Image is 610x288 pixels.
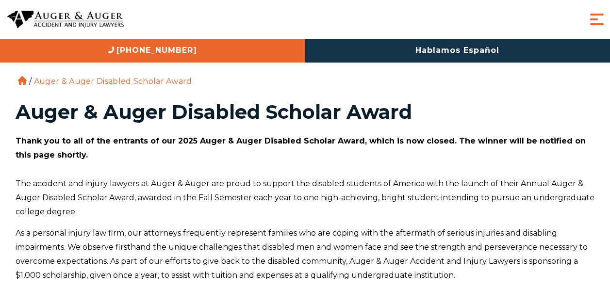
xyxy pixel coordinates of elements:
button: Menu [587,10,607,29]
h1: Auger & Auger Disabled Scholar Award [16,102,595,122]
p: The accident and injury lawyers at Auger & Auger are proud to support the disabled students of Am... [16,177,595,219]
img: Auger & Auger Accident and Injury Lawyers Logo [7,11,124,29]
a: Home [18,76,27,85]
li: Auger & Auger Disabled Scholar Award [32,77,195,86]
strong: Thank you to all of the entrants of our 2025 Auger & Auger Disabled Scholar Award, which is now c... [16,136,586,160]
p: As a personal injury law firm, our attorneys frequently represent families who are coping with th... [16,226,595,282]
